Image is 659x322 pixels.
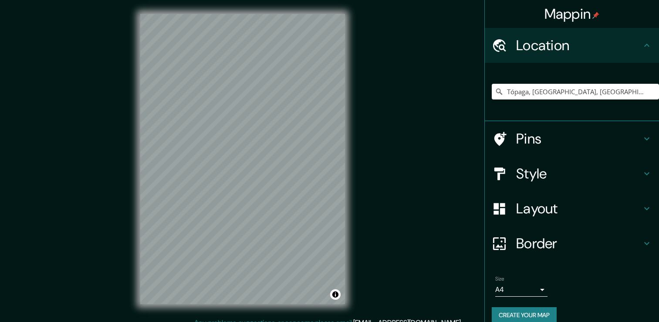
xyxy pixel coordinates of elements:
label: Size [495,275,504,283]
div: A4 [495,283,547,297]
div: Location [485,28,659,63]
div: Pins [485,121,659,156]
button: Toggle attribution [330,289,341,300]
h4: Mappin [544,5,600,23]
img: pin-icon.png [592,12,599,19]
h4: Layout [516,200,642,217]
h4: Pins [516,130,642,147]
div: Layout [485,191,659,226]
h4: Border [516,235,642,252]
iframe: Help widget launcher [581,288,649,312]
div: Style [485,156,659,191]
h4: Style [516,165,642,182]
h4: Location [516,37,642,54]
div: Border [485,226,659,261]
canvas: Map [140,14,345,304]
input: Pick your city or area [492,84,659,99]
